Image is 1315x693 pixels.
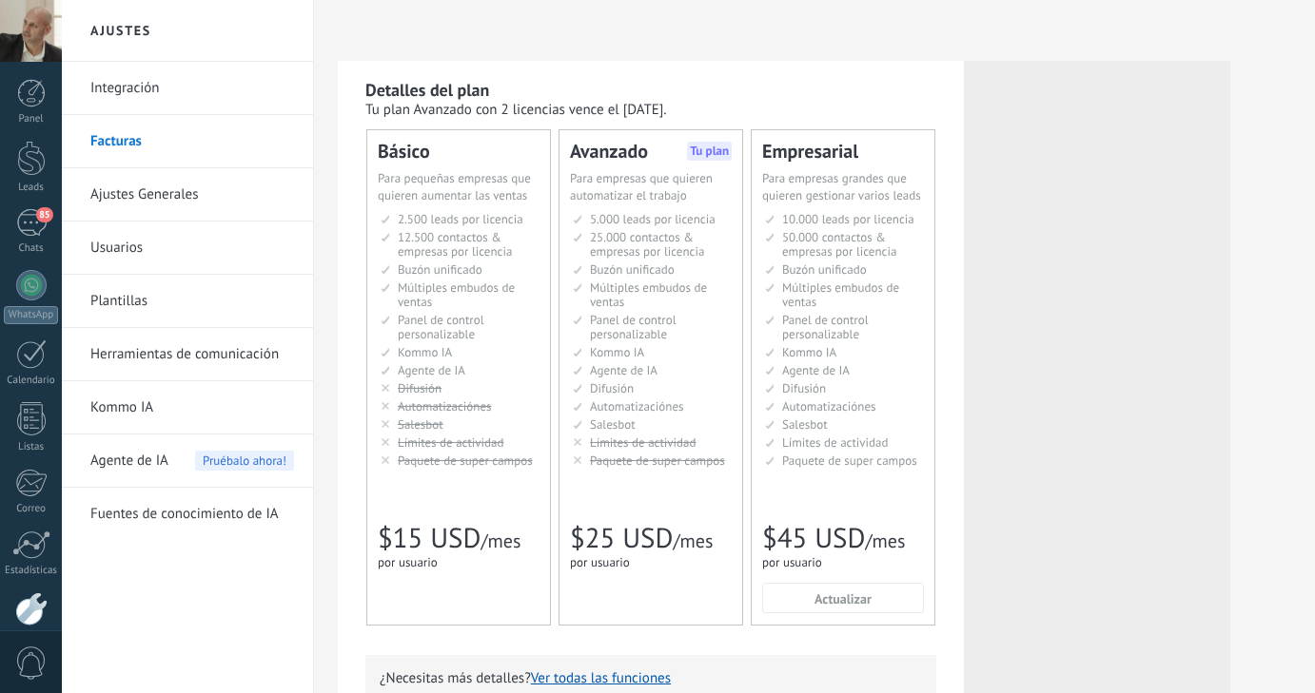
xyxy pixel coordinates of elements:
span: Panel de control personalizable [782,312,869,342]
li: Herramientas de comunicación [62,328,313,381]
span: Difusión [782,380,826,396]
span: por usuario [762,554,822,570]
span: Buzón unificado [782,261,867,278]
div: WhatsApp [4,306,58,324]
span: Actualizar [815,592,872,606]
li: Usuarios [62,221,313,275]
span: Límites de actividad [782,434,889,451]
span: /mes [865,529,905,553]
div: Calendario [4,375,59,387]
div: Correo [4,503,59,515]
span: Agente de IA [90,434,168,488]
li: Plantillas [62,275,313,328]
li: Integración [62,62,313,115]
span: 85 [36,207,52,222]
div: Leads [4,182,59,194]
a: Agente de IA Pruébalo ahora! [90,434,294,488]
div: Tu plan Avanzado con 2 licencias vence el [DATE]. [365,101,936,119]
a: Fuentes de conocimiento de IA [90,488,294,541]
button: Actualizar [762,583,924,613]
a: Herramientas de comunicación [90,328,294,381]
a: Plantillas [90,275,294,328]
div: Panel [4,113,59,125]
div: Estadísticas [4,565,59,577]
p: ¿Necesitas más detalles? [380,669,922,687]
span: Salesbot [782,416,828,433]
span: Pruébalo ahora! [195,451,294,471]
a: Ajustes Generales [90,168,294,221]
li: Agente de IA [62,434,313,488]
a: Usuarios [90,221,294,275]
div: Listas [4,441,59,453]
a: Integración [90,62,294,115]
div: Empresarial [762,142,924,161]
a: Facturas [90,115,294,168]
li: Kommo IA [62,381,313,434]
div: Chats [4,242,59,255]
li: Ajustes Generales [62,168,313,221]
span: Múltiples embudos de ventas [782,279,899,310]
span: Agente de IA [782,362,850,378]
span: Paquete de super campos [782,452,917,469]
a: Kommo IA [90,381,294,434]
b: Detalles del plan [365,79,489,101]
span: Automatizaciónes [782,398,876,414]
span: Para empresas grandes que quieren gestionar varios leads [762,170,921,203]
span: Kommo IA [782,344,836,360]
span: 50.000 contactos & empresas por licencia [782,229,896,260]
button: Ver todas las funciones [531,669,671,687]
span: 10.000 leads por licencia [782,211,914,227]
li: Facturas [62,115,313,168]
li: Fuentes de conocimiento de IA [62,488,313,540]
span: $45 USD [762,520,865,556]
